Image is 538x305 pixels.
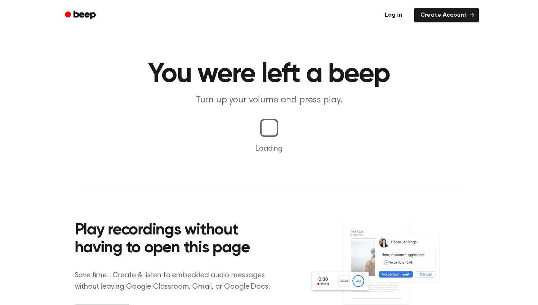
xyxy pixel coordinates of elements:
[75,222,279,258] h2: Play recordings without having to open this page
[9,143,529,154] p: Loading
[60,8,103,23] a: Beep
[123,94,415,107] p: Turn up your volume and press play.
[414,8,479,22] a: Create Account
[75,61,464,88] h1: You were left a beep
[75,270,279,292] p: Save time....Create & listen to embedded audio messages without leaving Google Classroom, Gmail, ...
[377,6,410,24] a: Log in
